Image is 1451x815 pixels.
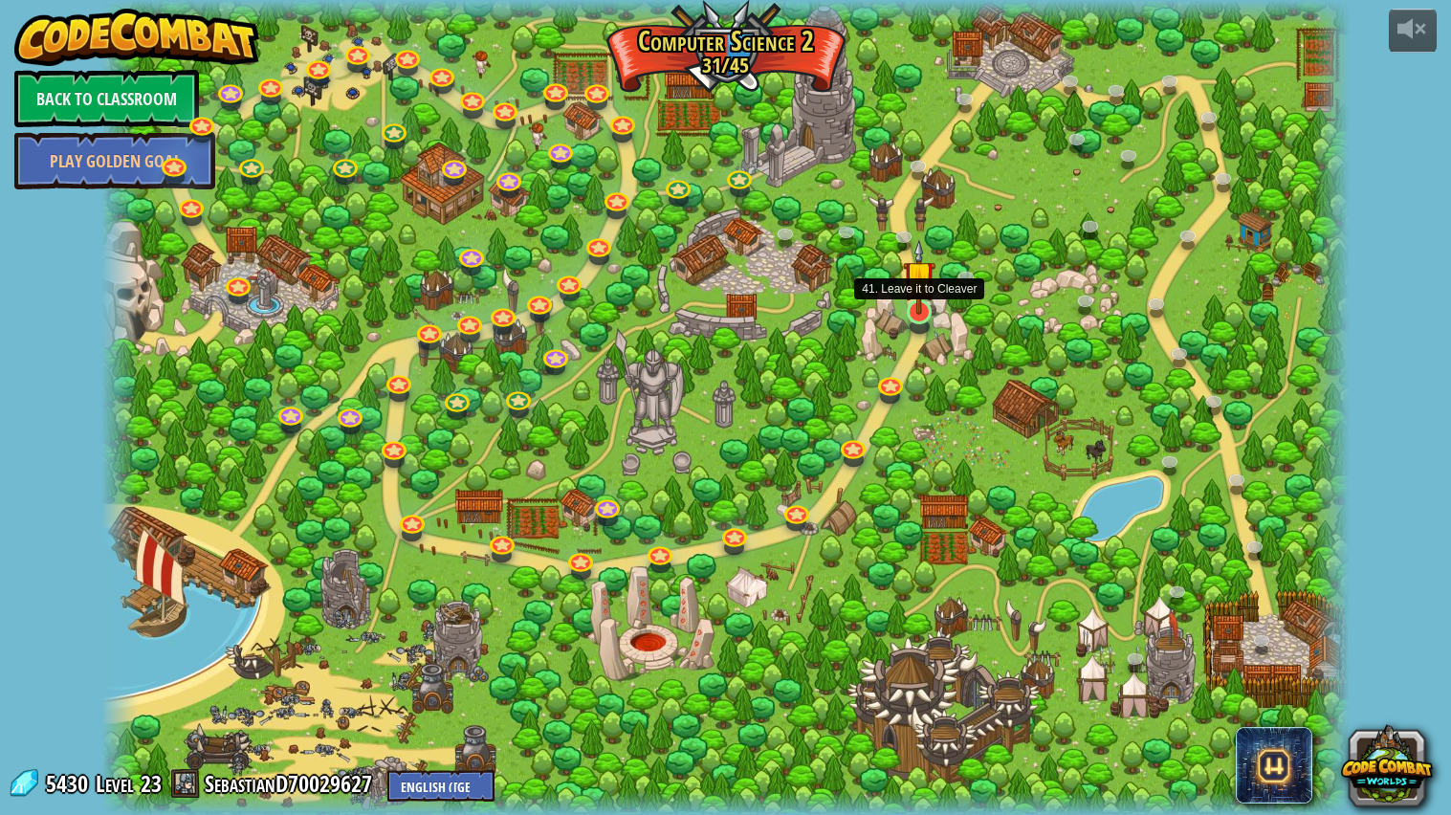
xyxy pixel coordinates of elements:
a: Play Golden Goal [14,132,215,189]
img: CodeCombat - Learn how to code by playing a game [14,9,259,66]
a: Back to Classroom [14,70,199,127]
img: level-banner-started.png [903,239,935,314]
span: Level [96,768,134,800]
span: 5430 [46,768,94,799]
button: Adjust volume [1389,9,1437,54]
a: SebastianD70029627 [205,768,378,799]
span: 23 [141,768,162,799]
